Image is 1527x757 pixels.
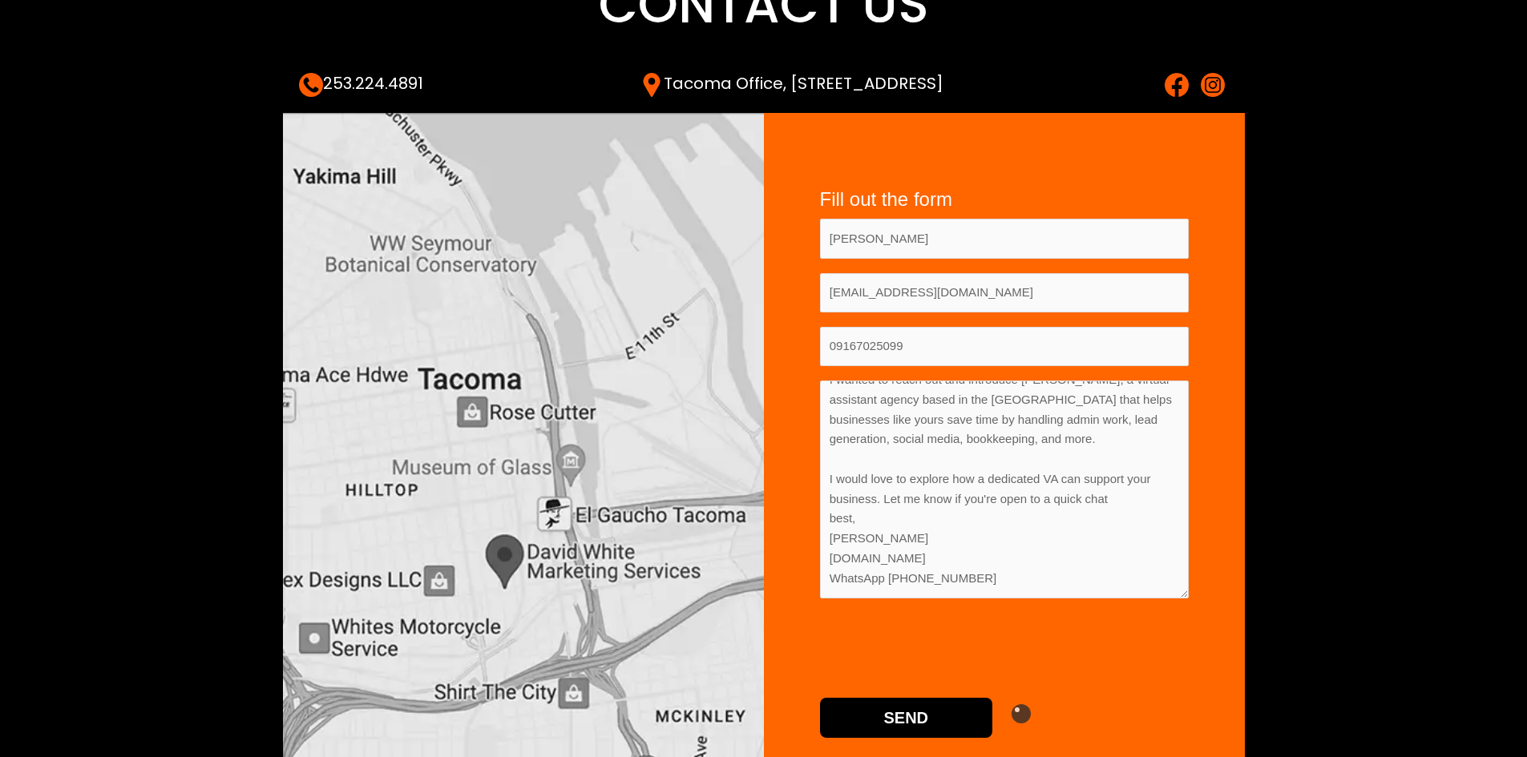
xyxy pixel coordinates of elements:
input: Verified by Zero Phishing [820,219,1189,258]
input: Send [820,698,993,738]
a: 253.224.4891 [299,72,423,95]
a: Tacoma Office, [STREET_ADDRESS] [640,72,943,95]
h4: Fill out the form [820,188,1189,211]
input: Your Phone Number [820,327,1189,366]
iframe: reCAPTCHA [820,619,1064,682]
form: Contact form [820,188,1189,738]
